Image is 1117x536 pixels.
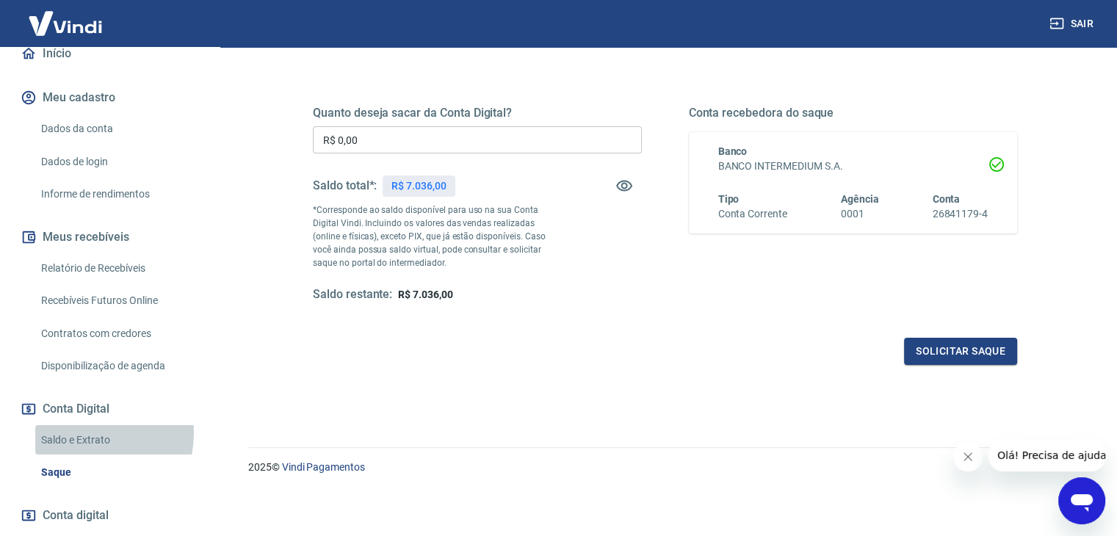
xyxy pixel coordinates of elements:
[35,425,202,455] a: Saldo e Extrato
[932,193,960,205] span: Conta
[988,439,1105,471] iframe: Mensagem da empresa
[18,393,202,425] button: Conta Digital
[35,286,202,316] a: Recebíveis Futuros Online
[1058,477,1105,524] iframe: Botão para abrir a janela de mensagens
[313,287,392,303] h5: Saldo restante:
[313,203,560,269] p: *Corresponde ao saldo disponível para uso na sua Conta Digital Vindi. Incluindo os valores das ve...
[932,206,988,222] h6: 26841179-4
[43,505,109,526] span: Conta digital
[35,253,202,283] a: Relatório de Recebíveis
[18,1,113,46] img: Vindi
[391,178,446,194] p: R$ 7.036,00
[398,289,452,300] span: R$ 7.036,00
[35,319,202,349] a: Contratos com credores
[689,106,1018,120] h5: Conta recebedora do saque
[841,193,879,205] span: Agência
[282,461,365,473] a: Vindi Pagamentos
[904,338,1017,365] button: Solicitar saque
[1046,10,1099,37] button: Sair
[18,221,202,253] button: Meus recebíveis
[953,442,983,471] iframe: Fechar mensagem
[313,106,642,120] h5: Quanto deseja sacar da Conta Digital?
[35,179,202,209] a: Informe de rendimentos
[718,145,748,157] span: Banco
[35,457,202,488] a: Saque
[718,206,787,222] h6: Conta Corrente
[313,178,377,193] h5: Saldo total*:
[718,193,740,205] span: Tipo
[248,460,1082,475] p: 2025 ©
[841,206,879,222] h6: 0001
[35,147,202,177] a: Dados de login
[18,37,202,70] a: Início
[18,82,202,114] button: Meu cadastro
[18,499,202,532] a: Conta digital
[35,351,202,381] a: Disponibilização de agenda
[9,10,123,22] span: Olá! Precisa de ajuda?
[35,114,202,144] a: Dados da conta
[718,159,988,174] h6: BANCO INTERMEDIUM S.A.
